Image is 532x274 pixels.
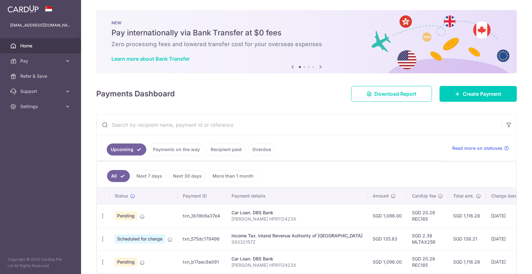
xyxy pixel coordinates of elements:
[368,227,407,250] td: SGD 135.83
[453,193,474,199] span: Total amt.
[407,250,448,273] td: SGD 20.28 REC185
[96,10,517,73] img: Bank transfer banner
[373,193,389,199] span: Amount
[491,193,517,199] span: Charge date
[440,86,517,102] a: Create Payment
[231,216,363,222] p: [PERSON_NAME] HPR112423X
[407,204,448,227] td: SGD 20.28 REC185
[115,258,137,266] span: Pending
[178,188,226,204] th: Payment ID
[178,227,226,250] td: txn_575dc179496
[486,204,529,227] td: [DATE]
[231,210,363,216] div: Car Loan. DBS Bank
[206,143,246,155] a: Recipient paid
[178,204,226,227] td: txn_3b19b9a37e4
[107,143,146,155] a: Upcoming
[412,193,436,199] span: CardUp fee
[452,145,503,151] span: Read more on statuses
[374,90,416,98] span: Download Report
[149,143,204,155] a: Payments on the way
[132,170,166,182] a: Next 7 days
[231,233,363,239] div: Income Tax. Inland Revenue Authority of [GEOGRAPHIC_DATA]
[226,188,368,204] th: Payment details
[231,239,363,245] p: S9332157Z
[111,20,502,25] p: NEW
[368,204,407,227] td: SGD 1,096.00
[178,250,226,273] td: txn_b17aec9a091
[20,43,62,49] span: Home
[452,145,509,151] a: Read more on statuses
[20,88,62,94] span: Support
[96,88,175,100] h4: Payments Dashboard
[351,86,432,102] a: Download Report
[486,227,529,250] td: [DATE]
[448,250,486,273] td: SGD 1,116.28
[208,170,258,182] a: More than 1 month
[115,211,137,220] span: Pending
[111,40,502,48] h6: Zero processing fees and lowered transfer cost for your overseas expenses
[248,143,275,155] a: Overdue
[10,22,71,28] p: [EMAIL_ADDRESS][DOMAIN_NAME]
[169,170,206,182] a: Next 30 days
[20,73,62,79] span: Refer & Save
[231,262,363,268] p: [PERSON_NAME] HPR112423X
[111,28,502,38] h5: Pay internationally via Bank Transfer at $0 fees
[486,250,529,273] td: [DATE]
[20,58,62,64] span: Pay
[115,193,128,199] span: Status
[448,204,486,227] td: SGD 1,116.28
[111,56,190,62] a: Learn more about Bank Transfer
[407,227,448,250] td: SGD 2.38 MLTAX25R
[115,234,165,243] span: Scheduled for charge
[8,5,39,13] img: CardUp
[463,90,501,98] span: Create Payment
[368,250,407,273] td: SGD 1,096.00
[97,115,501,135] input: Search by recipient name, payment id or reference
[20,103,62,110] span: Settings
[107,170,130,182] a: All
[448,227,486,250] td: SGD 138.21
[231,256,363,262] div: Car Loan. DBS Bank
